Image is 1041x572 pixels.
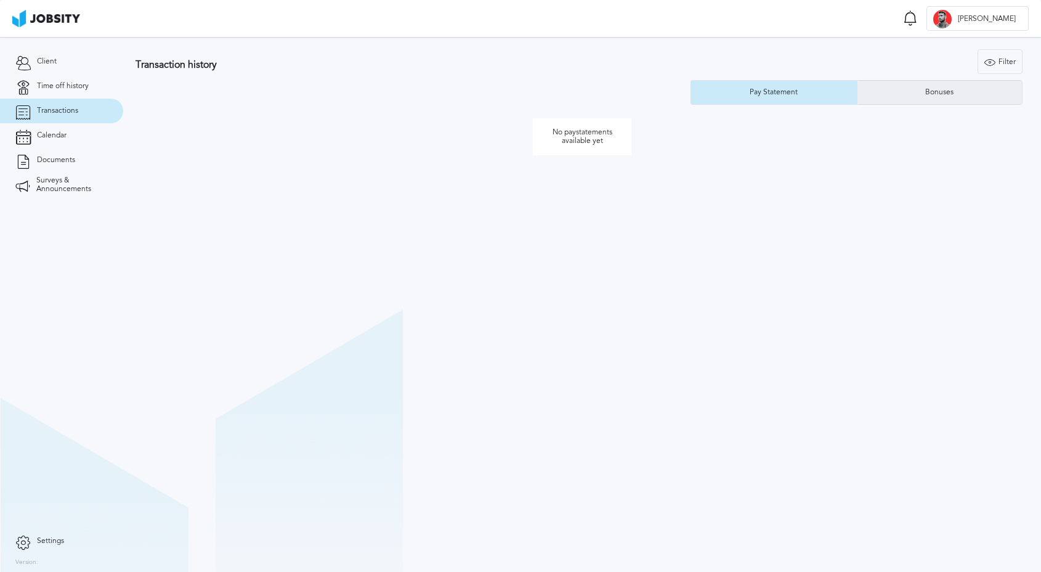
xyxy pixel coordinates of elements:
span: Settings [37,537,64,545]
span: Documents [37,156,75,165]
p: No paystatements available yet [533,118,631,155]
h3: Transaction history [136,59,621,70]
button: G[PERSON_NAME] [926,6,1029,31]
div: Pay Statement [743,88,804,97]
span: Transactions [37,107,78,115]
span: Calendar [37,131,67,140]
span: Time off history [37,82,89,91]
div: Bonuses [919,88,960,97]
button: Filter [978,49,1023,74]
span: Client [37,57,57,66]
span: Surveys & Announcements [36,176,108,194]
div: G [933,10,952,28]
div: Filter [978,50,1022,75]
button: Bonuses [857,80,1023,105]
img: ab4bad089aa723f57921c736e9817d99.png [12,10,80,27]
span: [PERSON_NAME] [952,15,1022,23]
button: Pay Statement [691,80,856,105]
label: Version: [15,559,38,566]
